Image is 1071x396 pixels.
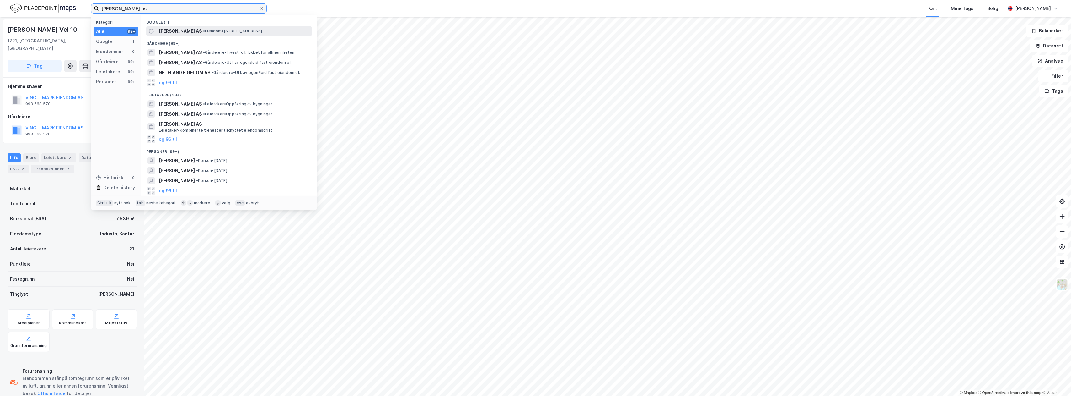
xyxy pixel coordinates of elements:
[59,321,86,326] div: Kommunekart
[96,174,123,181] div: Historikk
[96,48,123,55] div: Eiendommer
[159,27,202,35] span: [PERSON_NAME] AS
[8,165,29,173] div: ESG
[10,260,31,268] div: Punktleie
[131,49,136,54] div: 0
[41,153,76,162] div: Leietakere
[159,157,195,164] span: [PERSON_NAME]
[10,245,46,253] div: Antall leietakere
[104,184,135,191] div: Delete history
[10,3,76,14] img: logo.f888ab2527a4732fd821a326f86c7f29.svg
[20,166,26,172] div: 2
[127,29,136,34] div: 99+
[203,112,205,116] span: •
[159,167,195,174] span: [PERSON_NAME]
[246,201,259,206] div: avbryt
[127,59,136,64] div: 99+
[105,321,127,326] div: Miljøstatus
[1039,85,1068,97] button: Tags
[196,168,227,173] span: Person • [DATE]
[79,153,110,162] div: Datasett
[127,275,134,283] div: Nei
[928,5,937,12] div: Kart
[96,78,116,85] div: Personer
[67,155,74,161] div: 21
[96,28,104,35] div: Alle
[10,343,47,348] div: Grunnforurensning
[1038,70,1068,82] button: Filter
[159,187,177,195] button: og 96 til
[141,15,317,26] div: Google (1)
[8,25,78,35] div: [PERSON_NAME] Vei 10
[222,201,230,206] div: velg
[10,275,35,283] div: Festegrunn
[25,132,51,137] div: 993 568 570
[31,165,74,173] div: Transaksjoner
[10,290,28,298] div: Tinglyst
[18,321,40,326] div: Arealplaner
[96,20,138,25] div: Kategori
[10,200,35,207] div: Tomteareal
[96,38,112,45] div: Google
[196,178,198,183] span: •
[8,37,100,52] div: 1721, [GEOGRAPHIC_DATA], [GEOGRAPHIC_DATA]
[1026,25,1068,37] button: Bokmerker
[159,128,272,133] span: Leietaker • Kombinerte tjenester tilknyttet eiendomsdrift
[10,185,30,192] div: Matrikkel
[10,215,46,223] div: Bruksareal (BRA)
[203,112,273,117] span: Leietaker • Oppføring av bygninger
[1040,366,1071,396] div: Kontrollprogram for chat
[127,79,136,84] div: 99+
[159,49,202,56] span: [PERSON_NAME] AS
[159,177,195,184] span: [PERSON_NAME]
[10,230,41,238] div: Eiendomstype
[196,158,227,163] span: Person • [DATE]
[159,69,210,76] span: NETELAND EIGEDOM AS
[203,60,205,65] span: •
[23,367,134,375] div: Forurensning
[116,215,134,223] div: 7 539 ㎡
[114,201,131,206] div: nytt søk
[203,50,294,55] span: Gårdeiere • Invest. o.l. lukket for allmennheten
[8,60,62,72] button: Tag
[23,153,39,162] div: Eiere
[159,100,202,108] span: [PERSON_NAME] AS
[159,135,177,143] button: og 96 til
[8,83,137,90] div: Hjemmelshaver
[99,4,259,13] input: Søk på adresse, matrikkel, gårdeiere, leietakere eller personer
[203,29,205,33] span: •
[1040,366,1071,396] iframe: Chat Widget
[65,166,72,172] div: 7
[8,153,21,162] div: Info
[136,200,145,206] div: tab
[196,158,198,163] span: •
[960,391,977,395] a: Mapbox
[203,60,292,65] span: Gårdeiere • Utl. av egen/leid fast eiendom el.
[146,201,176,206] div: neste kategori
[978,391,1009,395] a: OpenStreetMap
[1030,40,1068,52] button: Datasett
[951,5,973,12] div: Mine Tags
[196,178,227,183] span: Person • [DATE]
[129,245,134,253] div: 21
[203,50,205,55] span: •
[212,70,213,75] span: •
[1010,391,1042,395] a: Improve this map
[235,200,245,206] div: esc
[1032,55,1068,67] button: Analyse
[196,168,198,173] span: •
[127,260,134,268] div: Nei
[141,88,317,99] div: Leietakere (99+)
[159,120,309,128] span: [PERSON_NAME] AS
[987,5,998,12] div: Bolig
[212,70,300,75] span: Gårdeiere • Utl. av egen/leid fast eiendom el.
[96,200,113,206] div: Ctrl + k
[194,201,210,206] div: markere
[96,58,119,65] div: Gårdeiere
[203,102,273,107] span: Leietaker • Oppføring av bygninger
[98,290,134,298] div: [PERSON_NAME]
[96,68,120,75] div: Leietakere
[203,102,205,106] span: •
[159,79,177,86] button: og 96 til
[127,69,136,74] div: 99+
